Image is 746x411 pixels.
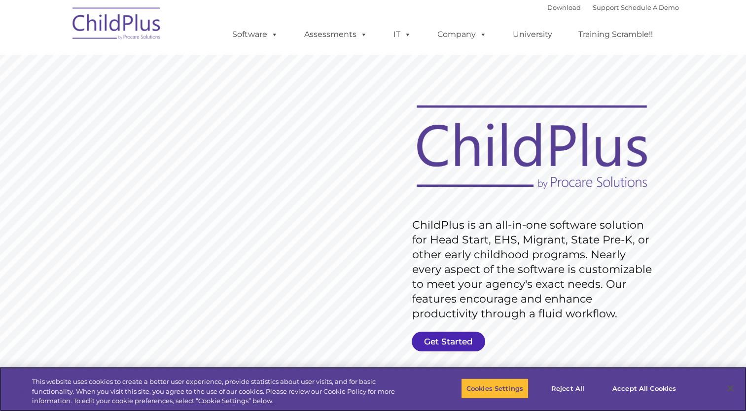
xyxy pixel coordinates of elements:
[593,3,619,11] a: Support
[503,25,562,44] a: University
[222,25,288,44] a: Software
[461,378,529,399] button: Cookies Settings
[568,25,663,44] a: Training Scramble!!
[607,378,681,399] button: Accept All Cookies
[719,377,741,399] button: Close
[68,0,166,50] img: ChildPlus by Procare Solutions
[412,332,485,351] a: Get Started
[621,3,679,11] a: Schedule A Demo
[294,25,377,44] a: Assessments
[427,25,497,44] a: Company
[384,25,421,44] a: IT
[32,377,410,406] div: This website uses cookies to create a better user experience, provide statistics about user visit...
[412,218,657,321] rs-layer: ChildPlus is an all-in-one software solution for Head Start, EHS, Migrant, State Pre-K, or other ...
[547,3,581,11] a: Download
[537,378,599,399] button: Reject All
[547,3,679,11] font: |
